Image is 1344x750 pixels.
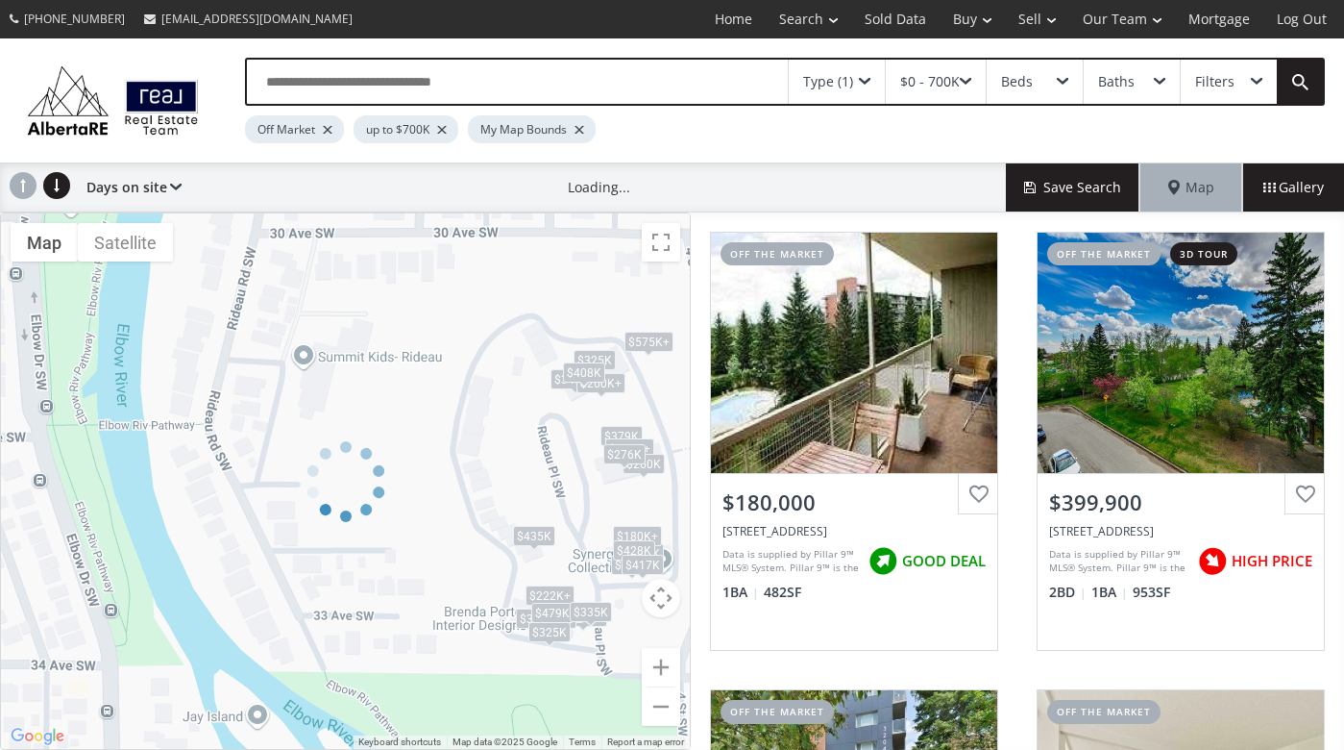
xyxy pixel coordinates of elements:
div: Off Market [245,115,344,143]
span: 1 BA [1091,583,1128,602]
img: Logo [19,62,207,139]
span: 953 SF [1133,583,1170,602]
span: 2 BD [1049,583,1087,602]
span: [PHONE_NUMBER] [24,11,125,27]
span: [EMAIL_ADDRESS][DOMAIN_NAME] [161,11,353,27]
a: off the market3d tour$399,900[STREET_ADDRESS]Data is supplied by Pillar 9™ MLS® System. Pillar 9™... [1017,212,1344,670]
div: Filters [1195,75,1234,88]
div: up to $700K [354,115,458,143]
img: rating icon [1193,542,1232,581]
img: rating icon [864,542,902,581]
button: Save Search [1006,163,1140,212]
div: $399,900 [1049,487,1312,517]
span: Gallery [1263,178,1324,197]
span: GOOD DEAL [902,551,986,571]
div: Data is supplied by Pillar 9™ MLS® System. Pillar 9™ is the owner of the copyright in its MLS® Sy... [722,547,859,576]
div: Loading... [568,178,630,197]
a: [EMAIL_ADDRESS][DOMAIN_NAME] [134,1,362,37]
div: Beds [1001,75,1033,88]
div: Baths [1098,75,1135,88]
div: 3316 Rideau Place SW #408, Calgary, AB T2S 1Z4 [1049,523,1312,539]
span: HIGH PRICE [1232,551,1312,571]
div: Map [1140,163,1242,212]
span: 1 BA [722,583,759,602]
div: Data is supplied by Pillar 9™ MLS® System. Pillar 9™ is the owner of the copyright in its MLS® Sy... [1049,547,1188,576]
div: Days on site [77,163,182,212]
a: off the market$180,000[STREET_ADDRESS]Data is supplied by Pillar 9™ MLS® System. Pillar 9™ is the... [691,212,1017,670]
span: 482 SF [764,583,801,602]
div: $180,000 [722,487,986,517]
div: 3316 Rideau Place SW #507, Calgary, AB T2S 1Z4 [722,523,986,539]
span: Map [1168,178,1214,197]
div: Type (1) [803,75,853,88]
div: My Map Bounds [468,115,596,143]
div: Gallery [1242,163,1344,212]
div: $0 - 700K [900,75,960,88]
